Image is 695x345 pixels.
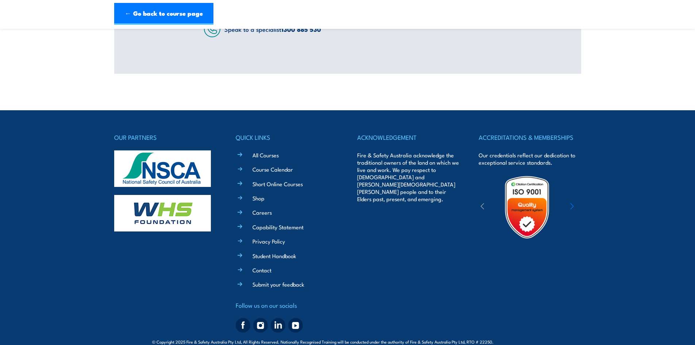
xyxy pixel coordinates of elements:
a: Capability Statement [252,223,304,231]
h4: QUICK LINKS [236,132,338,142]
a: 1300 885 530 [281,24,321,34]
img: Untitled design (19) [495,175,559,239]
span: © Copyright 2025 Fire & Safety Australia Pty Ltd, All Rights Reserved. Nationally Recognised Trai... [152,338,543,345]
h4: ACKNOWLEDGEMENT [357,132,459,142]
a: All Courses [252,151,279,159]
span: Speak to a specialist [224,24,321,34]
a: Course Calendar [252,165,293,173]
p: Fire & Safety Australia acknowledge the traditional owners of the land on which we live and work.... [357,152,459,203]
img: nsca-logo-footer [114,150,211,187]
img: ewpa-logo [559,195,623,220]
a: Privacy Policy [252,237,285,245]
h4: OUR PARTNERS [114,132,216,142]
a: Careers [252,208,272,216]
a: Shop [252,194,265,202]
p: Our credentials reflect our dedication to exceptional service standards. [479,152,581,166]
h4: ACCREDITATIONS & MEMBERSHIPS [479,132,581,142]
a: Submit your feedback [252,280,304,288]
a: ← Go back to course page [114,3,213,25]
a: KND Digital [517,338,543,345]
img: whs-logo-footer [114,195,211,231]
a: Short Online Courses [252,180,303,188]
span: Site: [502,339,543,345]
h4: Follow us on our socials [236,300,338,310]
a: Contact [252,266,271,274]
a: Student Handbook [252,252,296,260]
